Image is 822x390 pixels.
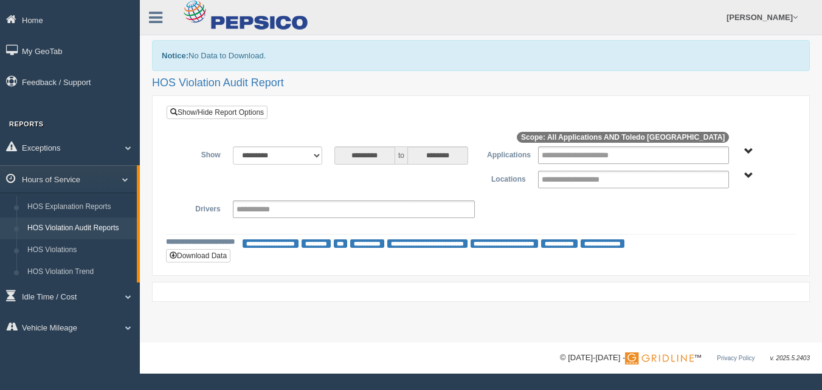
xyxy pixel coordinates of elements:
[162,51,188,60] b: Notice:
[176,146,227,161] label: Show
[22,196,137,218] a: HOS Explanation Reports
[152,40,810,71] div: No Data to Download.
[481,146,532,161] label: Applications
[395,146,407,165] span: to
[167,106,268,119] a: Show/Hide Report Options
[166,249,230,262] button: Download Data
[481,171,532,185] label: Locations
[176,200,227,215] label: Drivers
[717,355,755,361] a: Privacy Policy
[517,132,729,143] span: Scope: All Applications AND Toledo [GEOGRAPHIC_DATA]
[22,261,137,283] a: HOS Violation Trend
[22,217,137,239] a: HOS Violation Audit Reports
[770,355,810,361] span: v. 2025.5.2403
[22,239,137,261] a: HOS Violations
[560,352,810,364] div: © [DATE]-[DATE] - ™
[152,77,810,89] h2: HOS Violation Audit Report
[625,352,694,364] img: Gridline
